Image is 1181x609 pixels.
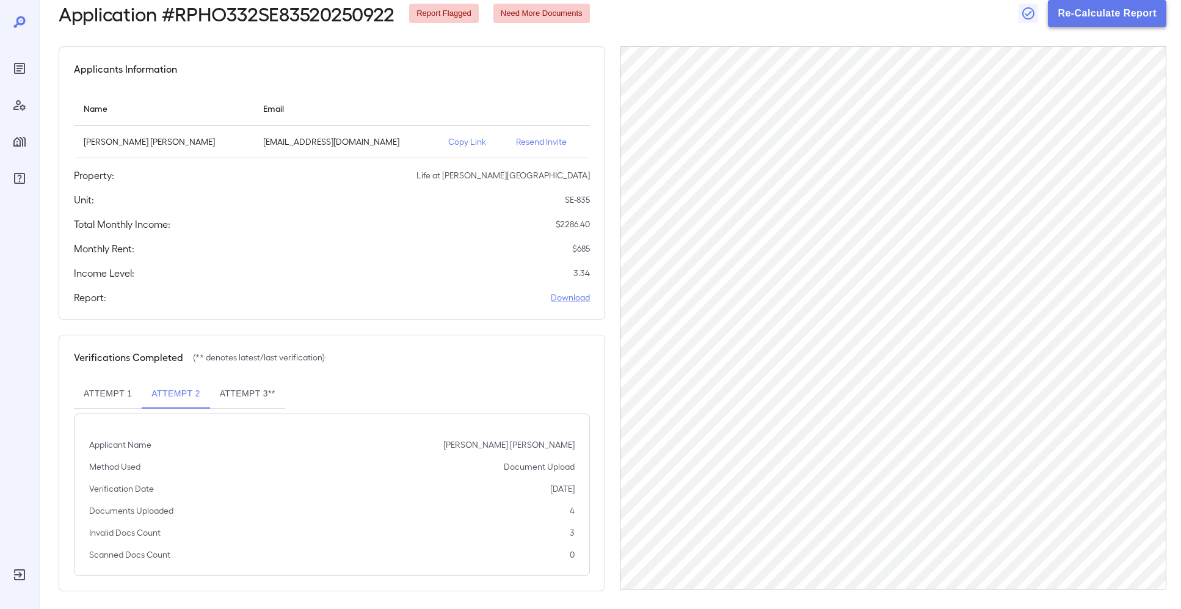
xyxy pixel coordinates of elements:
p: 3.34 [573,267,590,279]
p: [EMAIL_ADDRESS][DOMAIN_NAME] [263,136,429,148]
h5: Total Monthly Income: [74,217,170,232]
h5: Report: [74,290,106,305]
div: Log Out [10,565,29,585]
p: $ 2286.40 [556,218,590,230]
div: Reports [10,59,29,78]
p: Invalid Docs Count [89,527,161,539]
p: Resend Invite [516,136,580,148]
p: SE-835 [565,194,590,206]
p: Method Used [89,461,140,473]
p: 3 [570,527,575,539]
table: simple table [74,91,590,158]
button: Attempt 1 [74,379,142,409]
p: $ 685 [572,243,590,255]
p: Applicant Name [89,439,151,451]
p: Verification Date [89,483,154,495]
th: Email [253,91,438,126]
h5: Unit: [74,192,94,207]
p: 0 [570,549,575,561]
th: Name [74,91,253,126]
button: Close Report [1019,4,1038,23]
p: [DATE] [550,483,575,495]
p: Scanned Docs Count [89,549,170,561]
p: (** denotes latest/last verification) [193,351,325,363]
span: Report Flagged [409,8,479,20]
button: Attempt 3** [210,379,285,409]
span: Need More Documents [493,8,590,20]
h5: Income Level: [74,266,134,280]
h5: Property: [74,168,114,183]
div: FAQ [10,169,29,188]
p: [PERSON_NAME] [PERSON_NAME] [84,136,244,148]
h5: Verifications Completed [74,350,183,365]
p: 4 [570,505,575,517]
h5: Applicants Information [74,62,177,76]
a: Download [551,291,590,304]
button: Attempt 2 [142,379,209,409]
h2: Application # RPHO332SE83520250922 [59,2,394,24]
p: Documents Uploaded [89,505,173,517]
p: Copy Link [448,136,497,148]
p: Document Upload [504,461,575,473]
p: [PERSON_NAME] [PERSON_NAME] [443,439,575,451]
h5: Monthly Rent: [74,241,134,256]
div: Manage Users [10,95,29,115]
div: Manage Properties [10,132,29,151]
p: Life at [PERSON_NAME][GEOGRAPHIC_DATA] [416,169,590,181]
